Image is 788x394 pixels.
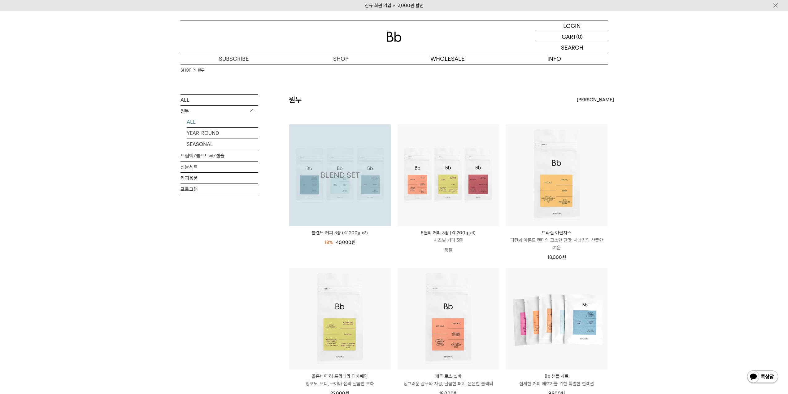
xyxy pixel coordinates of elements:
p: CART [562,31,576,42]
img: 브라질 아란치스 [506,124,607,226]
img: 1000001179_add2_053.png [289,124,391,226]
a: ALL [187,117,258,127]
p: 품절 [398,244,499,256]
img: 페루 로스 실바 [398,268,499,370]
span: 원 [562,255,566,260]
a: SEASONAL [187,139,258,150]
p: INFO [501,53,608,64]
p: 페루 로스 실바 [398,373,499,380]
img: 8월의 커피 3종 (각 200g x3) [398,124,499,226]
h2: 원두 [289,95,302,105]
a: 블렌드 커피 3종 (각 200g x3) [289,229,391,237]
a: SUBSCRIBE [181,53,287,64]
a: 8월의 커피 3종 (각 200g x3) 시즈널 커피 3종 [398,229,499,244]
a: 커피용품 [181,173,258,184]
img: 콜롬비아 라 프라데라 디카페인 [289,268,391,370]
a: SHOP [181,67,191,73]
p: 싱그러운 살구와 자몽, 달콤한 퍼지, 은은한 블랙티 [398,380,499,387]
a: YEAR-ROUND [187,128,258,139]
img: 카카오톡 채널 1:1 채팅 버튼 [747,370,779,385]
p: SEARCH [561,42,583,53]
span: 18,000 [547,255,566,260]
a: 선물세트 [181,162,258,172]
a: 드립백/콜드브루/캡슐 [181,150,258,161]
a: LOGIN [537,20,608,31]
span: 40,000 [336,240,355,245]
a: SHOP [287,53,394,64]
p: (0) [576,31,583,42]
a: Bb 샘플 세트 섬세한 커피 애호가를 위한 특별한 컬렉션 [506,373,607,387]
p: 청포도, 오디, 구아바 잼의 달콤한 조화 [289,380,391,387]
a: 프로그램 [181,184,258,195]
p: 피칸과 아몬드 캔디의 고소한 단맛, 사과칩의 산뜻한 여운 [506,237,607,251]
p: 8월의 커피 3종 (각 200g x3) [398,229,499,237]
span: 원 [351,240,355,245]
p: 콜롬비아 라 프라데라 디카페인 [289,373,391,380]
a: 블렌드 커피 3종 (각 200g x3) [289,124,391,226]
a: 브라질 아란치스 피칸과 아몬드 캔디의 고소한 단맛, 사과칩의 산뜻한 여운 [506,229,607,251]
p: 브라질 아란치스 [506,229,607,237]
span: [PERSON_NAME] [577,96,614,104]
img: Bb 샘플 세트 [506,268,607,370]
a: ALL [181,95,258,105]
a: CART (0) [537,31,608,42]
a: 신규 회원 가입 시 3,000원 할인 [365,3,424,8]
p: WHOLESALE [394,53,501,64]
p: 원두 [181,106,258,117]
div: 18% [324,239,333,246]
a: 페루 로스 실바 싱그러운 살구와 자몽, 달콤한 퍼지, 은은한 블랙티 [398,373,499,387]
a: 원두 [198,67,204,73]
a: 콜롬비아 라 프라데라 디카페인 청포도, 오디, 구아바 잼의 달콤한 조화 [289,373,391,387]
p: 섬세한 커피 애호가를 위한 특별한 컬렉션 [506,380,607,387]
p: 시즈널 커피 3종 [398,237,499,244]
img: 로고 [387,32,402,42]
p: Bb 샘플 세트 [506,373,607,380]
p: LOGIN [563,20,581,31]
